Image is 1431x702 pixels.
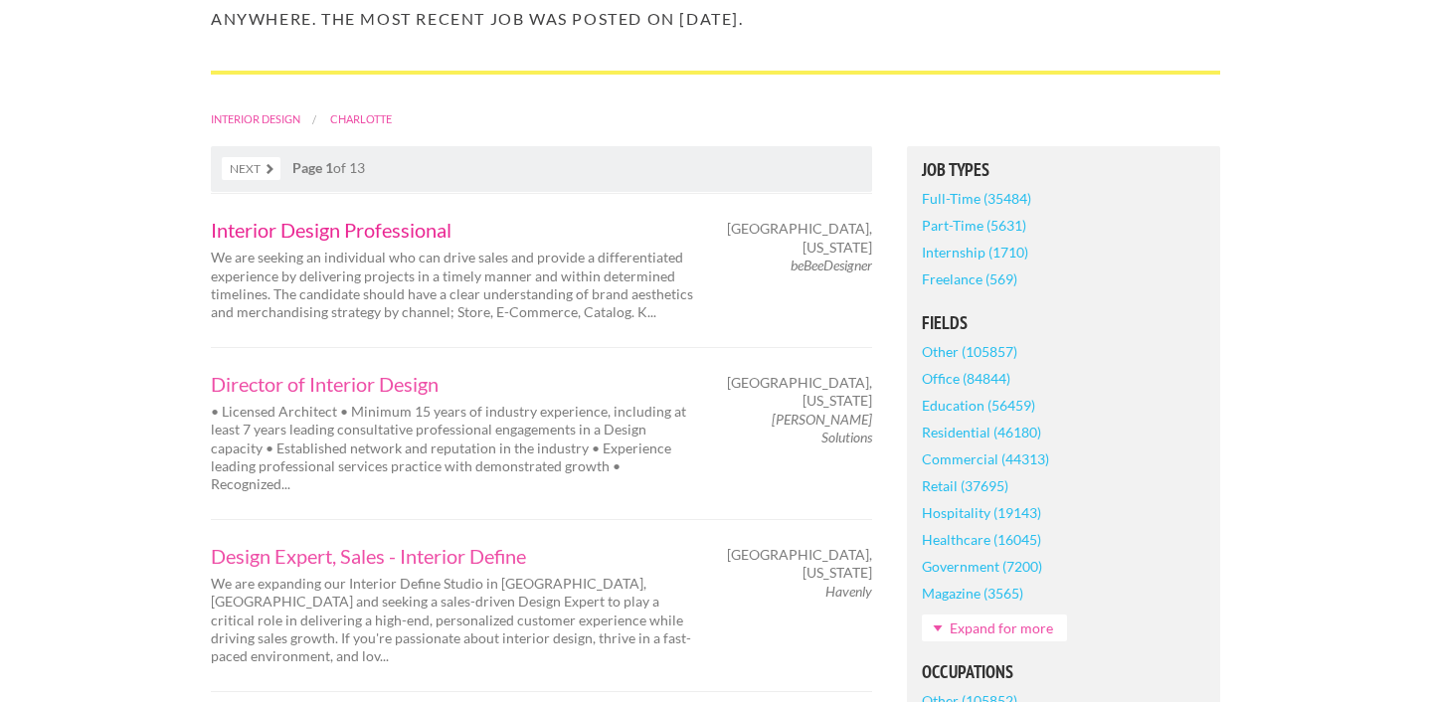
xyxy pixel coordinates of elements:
span: [GEOGRAPHIC_DATA], [US_STATE] [727,546,872,582]
em: Havenly [825,583,872,600]
a: Internship (1710) [922,239,1028,265]
h5: Fields [922,314,1205,332]
span: [GEOGRAPHIC_DATA], [US_STATE] [727,374,872,410]
strong: Page 1 [292,159,333,176]
a: Other (105857) [922,338,1017,365]
a: Director of Interior Design [211,374,698,394]
a: Interior Design Professional [211,220,698,240]
a: Design Expert, Sales - Interior Define [211,546,698,566]
a: Charlotte [330,112,392,125]
nav: of 13 [211,146,872,192]
a: Part-Time (5631) [922,212,1026,239]
a: Next [222,157,280,180]
a: Residential (46180) [922,419,1041,445]
a: Education (56459) [922,392,1035,419]
a: Magazine (3565) [922,580,1023,607]
a: Freelance (569) [922,265,1017,292]
p: We are expanding our Interior Define Studio in [GEOGRAPHIC_DATA], [GEOGRAPHIC_DATA] and seeking a... [211,575,698,665]
a: Expand for more [922,614,1067,641]
em: [PERSON_NAME] Solutions [772,411,872,445]
a: Commercial (44313) [922,445,1049,472]
h5: Job Types [922,161,1205,179]
a: Interior Design [211,112,300,125]
a: Healthcare (16045) [922,526,1041,553]
span: [GEOGRAPHIC_DATA], [US_STATE] [727,220,872,256]
p: • Licensed Architect • Minimum 15 years of industry experience, including at least 7 years leadin... [211,403,698,493]
a: Full-Time (35484) [922,185,1031,212]
p: We are seeking an individual who can drive sales and provide a differentiated experience by deliv... [211,249,698,321]
a: Office (84844) [922,365,1010,392]
a: Hospitality (19143) [922,499,1041,526]
em: beBeeDesigner [791,257,872,273]
h5: Occupations [922,663,1205,681]
a: Retail (37695) [922,472,1008,499]
a: Government (7200) [922,553,1042,580]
